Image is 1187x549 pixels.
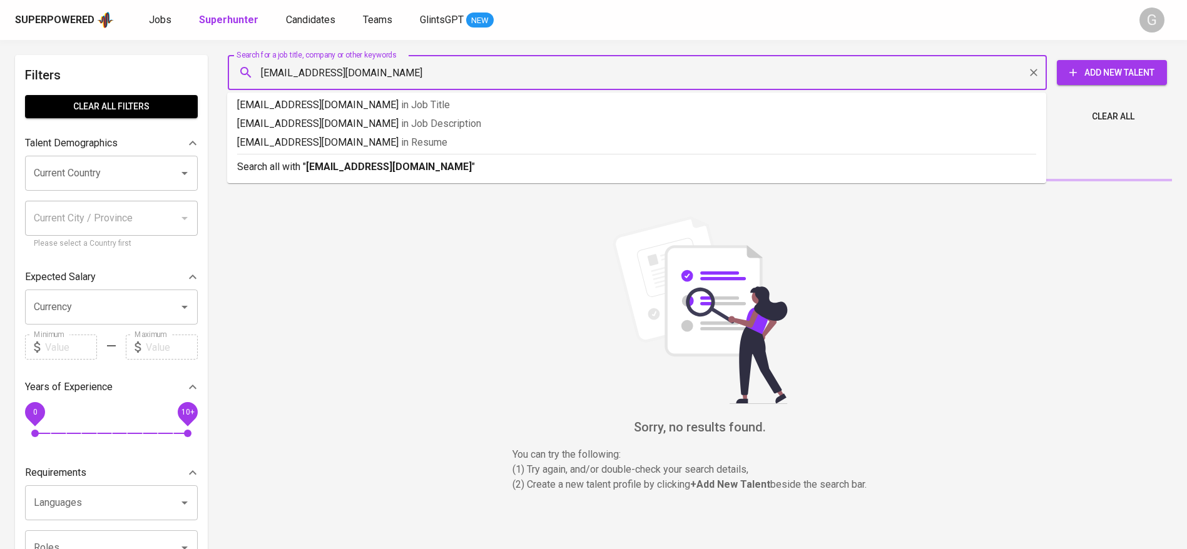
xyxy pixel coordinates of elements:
p: You can try the following : [512,447,888,462]
button: Add New Talent [1057,60,1167,85]
span: Add New Talent [1067,65,1157,81]
div: Requirements [25,460,198,485]
span: 10+ [181,408,194,416]
p: Requirements [25,465,86,480]
p: [EMAIL_ADDRESS][DOMAIN_NAME] [237,135,1036,150]
input: Value [45,335,97,360]
span: in Resume [401,136,447,148]
span: NEW [466,14,494,27]
span: Clear All [1092,109,1134,124]
p: (1) Try again, and/or double-check your search details, [512,462,888,477]
p: Please select a Country first [34,238,189,250]
span: 0 [33,408,37,416]
span: Clear All filters [35,99,188,114]
a: Superhunter [199,13,261,28]
button: Clear [1025,64,1042,81]
div: G [1139,8,1164,33]
div: Expected Salary [25,264,198,290]
p: Talent Demographics [25,136,118,151]
b: Superhunter [199,14,258,26]
p: [EMAIL_ADDRESS][DOMAIN_NAME] [237,98,1036,113]
p: Search all with " " [237,159,1036,174]
div: Superpowered [15,13,94,28]
p: [EMAIL_ADDRESS][DOMAIN_NAME] [237,116,1036,131]
h6: Filters [25,65,198,85]
span: in Job Description [401,118,481,129]
button: Open [176,494,193,511]
img: file_searching.svg [606,216,794,404]
span: Teams [363,14,392,26]
a: Teams [363,13,395,28]
span: GlintsGPT [420,14,464,26]
p: Years of Experience [25,380,113,395]
b: [EMAIL_ADDRESS][DOMAIN_NAME] [306,161,472,173]
button: Clear All [1087,105,1139,128]
input: Value [146,335,198,360]
p: (2) Create a new talent profile by clicking beside the search bar. [512,477,888,492]
a: GlintsGPT NEW [420,13,494,28]
p: Expected Salary [25,269,96,285]
a: Jobs [149,13,174,28]
a: Candidates [286,13,338,28]
h6: Sorry, no results found. [228,417,1172,437]
button: Open [176,298,193,316]
div: Years of Experience [25,375,198,400]
a: Superpoweredapp logo [15,11,114,29]
img: app logo [97,11,114,29]
span: Candidates [286,14,335,26]
span: Jobs [149,14,171,26]
b: + Add New Talent [690,478,770,490]
div: Talent Demographics [25,131,198,156]
button: Clear All filters [25,95,198,118]
button: Open [176,164,193,182]
span: in Job Title [401,99,450,111]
